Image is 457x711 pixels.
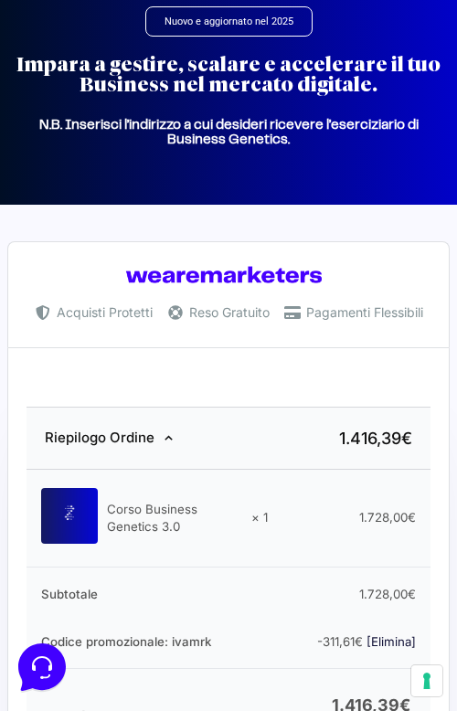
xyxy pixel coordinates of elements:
button: Aiuto [239,543,351,585]
span: [PERSON_NAME] [77,102,291,121]
th: Codice promozionale: ivamrk [27,615,277,669]
span: Riepilogo Ordine [45,429,154,446]
a: Apri Centro Assistenza [195,230,336,245]
p: N.B. Inserisci l’indirizzo a cui desideri ricevere l’eserciziario di Business Genetics. [9,118,448,148]
span: € [408,587,416,601]
span: € [355,634,363,649]
input: Cerca un articolo... [41,270,299,288]
bdi: 1.728,00 [359,587,416,601]
span: Reso Gratuito [185,300,270,325]
bdi: 1.416,39 [339,429,412,448]
p: Home [55,568,86,585]
span: Pagamenti Flessibili [302,300,423,325]
strong: × 1 [251,509,268,526]
span: Inizia una conversazione [119,168,270,183]
button: Le tue preferenze relative al consenso per le tecnologie di tracciamento [411,665,442,696]
p: Aiuto [282,568,308,585]
img: Corso Business Genetics 3.0 [41,488,98,545]
span: Nuovo e aggiornato nel 2025 [165,16,293,27]
span: Acquisti Protetti [52,300,153,325]
bdi: 1.728,00 [359,510,416,525]
span: € [401,429,412,448]
td: - [277,615,430,669]
a: [PERSON_NAME]figurati, fammi sapere se riesci a procedere 🙂2 gg fa [22,95,344,150]
p: 2 gg fa [302,102,336,119]
h2: [PERSON_NAME] 👋 [15,15,307,44]
span: Le tue conversazioni [29,73,155,88]
span: € [408,510,416,525]
iframe: Customerly Messenger Launcher [15,640,69,695]
img: dark [29,104,66,141]
h2: Impara a gestire, scalare e accelerare il tuo Business nel mercato digitale. [9,55,448,95]
button: Home [15,543,127,585]
div: Corso Business Genetics 3.0 [107,501,239,535]
p: Messaggi [158,568,207,585]
a: Rimuovi il codice promozionale ivamrk [367,634,416,649]
span: Trova una risposta [29,230,143,245]
a: [DEMOGRAPHIC_DATA] tutto [163,73,336,88]
button: Inizia una conversazione [29,157,336,194]
span: 311,61 [323,634,363,649]
th: Subtotale [27,567,277,614]
button: Messaggi [127,543,239,585]
p: figurati, fammi sapere se riesci a procedere 🙂 [77,124,291,143]
a: Nuovo e aggiornato nel 2025 [145,6,313,37]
